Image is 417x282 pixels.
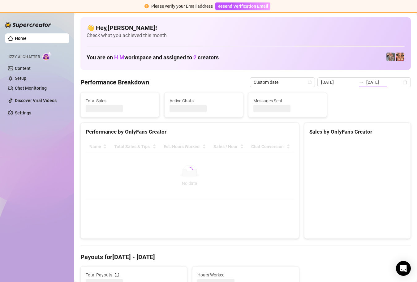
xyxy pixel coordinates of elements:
span: Custom date [254,78,311,87]
input: Start date [321,79,356,86]
a: Settings [15,110,31,115]
span: Messages Sent [253,97,322,104]
a: Setup [15,76,26,81]
span: info-circle [115,273,119,277]
h1: You are on workspace and assigned to creators [87,54,219,61]
a: Content [15,66,31,71]
div: Open Intercom Messenger [396,261,411,276]
span: calendar [308,80,312,84]
button: Resend Verification Email [215,2,270,10]
span: to [359,80,364,85]
h4: Payouts for [DATE] - [DATE] [80,253,411,261]
div: Please verify your Email address [151,3,213,10]
div: Sales by OnlyFans Creator [309,128,406,136]
span: Resend Verification Email [217,4,268,9]
span: H M [114,54,124,61]
a: Home [15,36,27,41]
img: pennylondonvip [386,53,395,61]
span: Total Sales [86,97,154,104]
span: exclamation-circle [144,4,149,8]
h4: Performance Breakdown [80,78,149,87]
img: AI Chatter [42,52,52,61]
h4: 👋 Hey, [PERSON_NAME] ! [87,23,405,32]
span: loading [186,167,193,173]
span: swap-right [359,80,364,85]
img: pennylondon [396,53,404,61]
span: Total Payouts [86,271,112,278]
img: logo-BBDzfeDw.svg [5,22,51,28]
span: Hours Worked [197,271,294,278]
span: Check what you achieved this month [87,32,405,39]
input: End date [366,79,402,86]
span: Active Chats [170,97,238,104]
span: Izzy AI Chatter [9,54,40,60]
div: Performance by OnlyFans Creator [86,128,294,136]
a: Chat Monitoring [15,86,47,91]
a: Discover Viral Videos [15,98,57,103]
span: 2 [193,54,196,61]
